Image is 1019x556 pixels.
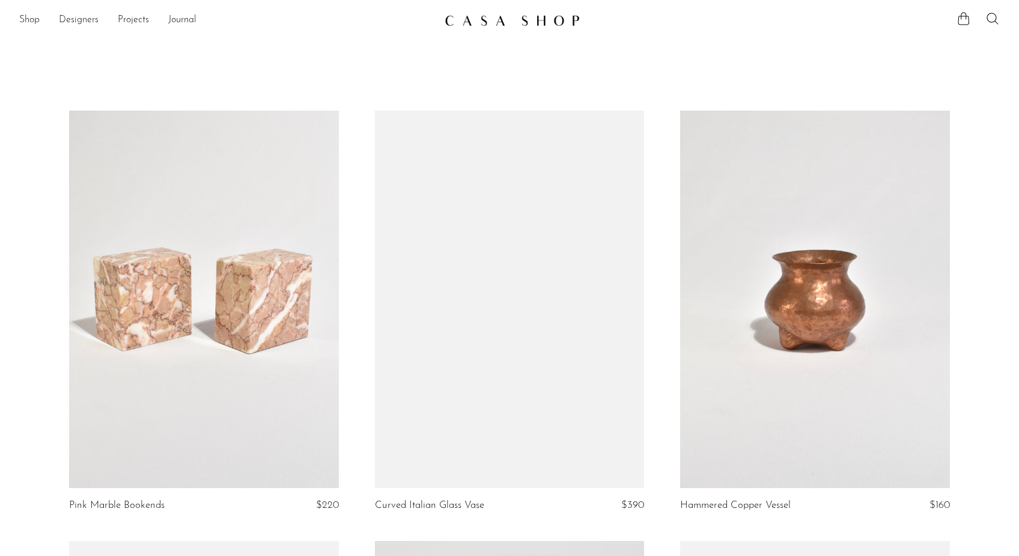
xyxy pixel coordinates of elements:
[375,500,484,511] a: Curved Italian Glass Vase
[316,500,339,510] span: $220
[929,500,950,510] span: $160
[19,13,40,28] a: Shop
[680,500,791,511] a: Hammered Copper Vessel
[59,13,99,28] a: Designers
[118,13,149,28] a: Projects
[69,500,165,511] a: Pink Marble Bookends
[168,13,196,28] a: Journal
[621,500,644,510] span: $390
[19,10,435,31] ul: NEW HEADER MENU
[19,10,435,31] nav: Desktop navigation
